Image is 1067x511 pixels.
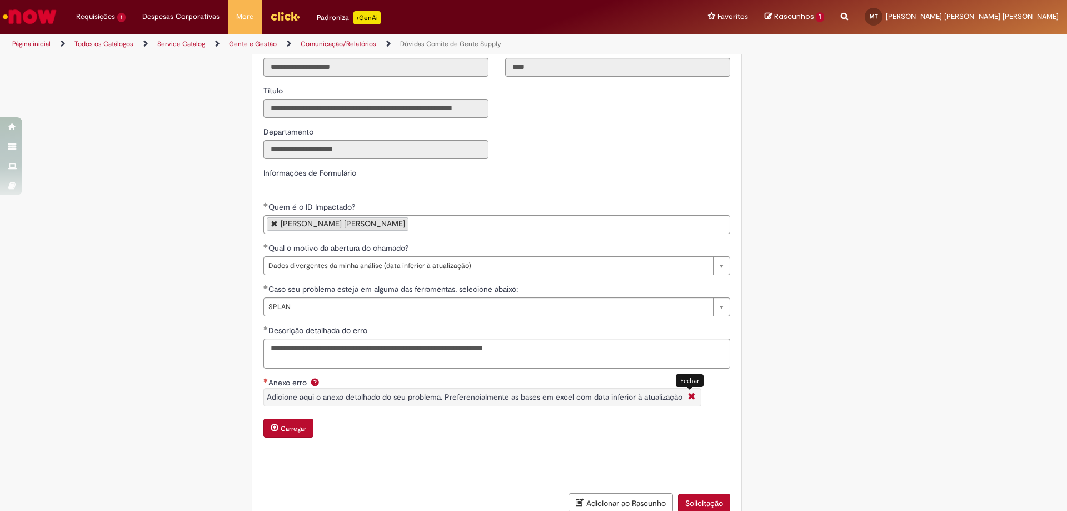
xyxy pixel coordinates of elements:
[157,39,205,48] a: Service Catalog
[268,325,370,335] span: Descrição detalhada do erro
[685,391,698,403] i: Fechar More information Por question_anexo_erro
[281,220,405,227] div: [PERSON_NAME] [PERSON_NAME]
[1,6,58,28] img: ServiceNow
[76,11,115,22] span: Requisições
[117,13,126,22] span: 1
[271,220,278,227] a: Remover Jorge Da Silva Moreira de Quem é o ID Impactado?
[317,11,381,24] div: Padroniza
[268,284,520,294] span: Caso seu problema esteja em alguma das ferramentas, selecione abaixo:
[717,11,748,22] span: Favoritos
[774,11,814,22] span: Rascunhos
[263,419,313,438] button: Carregar anexo de Anexo erro Required
[676,374,704,387] div: Fechar
[267,392,682,402] span: Adicione aqui o anexo detalhado do seu problema. Preferencialmente as bases em excel com data inf...
[886,12,1059,21] span: [PERSON_NAME] [PERSON_NAME] [PERSON_NAME]
[765,12,824,22] a: Rascunhos
[263,285,268,289] span: Obrigatório Preenchido
[816,12,824,22] span: 1
[268,243,411,253] span: Qual o motivo da abertura do chamado?
[263,326,268,330] span: Obrigatório Preenchido
[263,140,488,159] input: Departamento
[236,11,253,22] span: More
[263,99,488,118] input: Título
[12,39,51,48] a: Página inicial
[308,378,322,386] span: Ajuda para Anexo erro
[263,244,268,248] span: Obrigatório Preenchido
[263,378,268,383] span: Necessários
[268,202,357,212] span: Quem é o ID Impactado?
[263,58,488,77] input: Email
[505,58,730,77] input: Código da Unidade
[229,39,277,48] a: Gente e Gestão
[870,13,878,20] span: MT
[505,44,574,54] span: Somente leitura - Código da Unidade
[263,86,285,96] span: Somente leitura - Título
[142,11,220,22] span: Despesas Corporativas
[8,34,703,54] ul: Trilhas de página
[263,168,356,178] label: Informações de Formulário
[263,126,316,137] label: Somente leitura - Departamento
[268,298,707,316] span: SPLAN
[270,8,300,24] img: click_logo_yellow_360x200.png
[268,378,309,388] span: Anexo erro
[263,339,730,369] textarea: Descrição detalhada do erro
[281,424,306,433] small: Carregar
[353,11,381,24] p: +GenAi
[268,257,707,275] span: Dados divergentes da minha análise (data inferior à atualização)
[263,127,316,137] span: Somente leitura - Departamento
[263,202,268,207] span: Obrigatório Preenchido
[263,44,284,54] span: Somente leitura - Email
[74,39,133,48] a: Todos os Catálogos
[263,85,285,96] label: Somente leitura - Título
[301,39,376,48] a: Comunicação/Relatórios
[400,39,501,48] a: Dúvidas Comite de Gente Supply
